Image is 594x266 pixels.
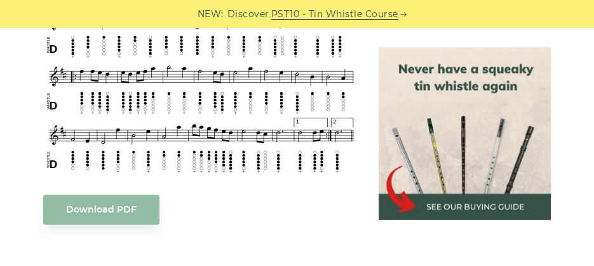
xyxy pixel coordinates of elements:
[43,195,159,225] a: Download PDF
[198,7,224,22] span: NEW:
[227,7,269,22] span: Discover
[379,47,551,220] img: tin whistle buying guide
[271,7,398,22] a: PST10 - Tin Whistle Course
